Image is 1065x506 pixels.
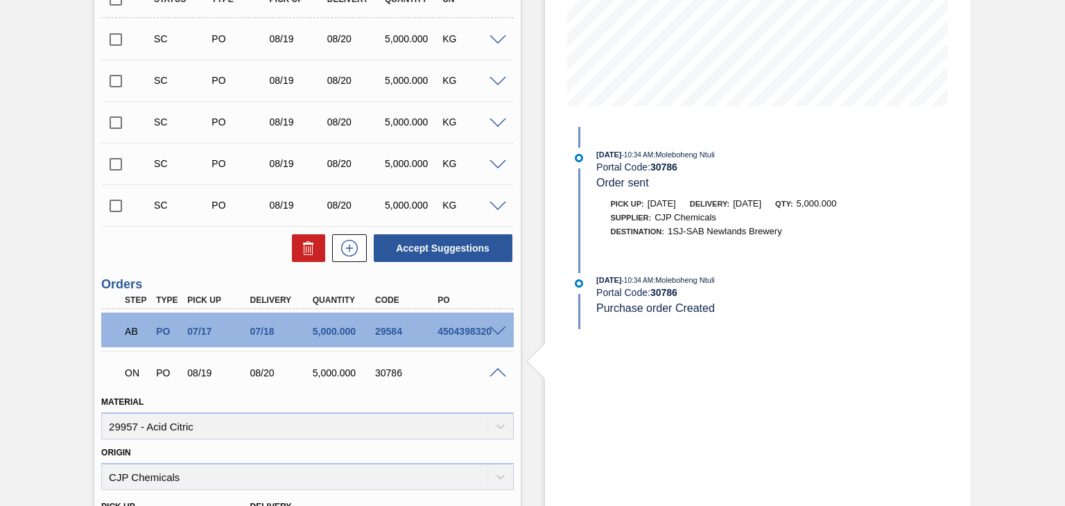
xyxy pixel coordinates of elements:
[153,367,184,378] div: Purchase order
[150,33,214,44] div: Suggestion Created
[150,116,214,128] div: Suggestion Created
[596,162,926,173] div: Portal Code:
[596,276,621,284] span: [DATE]
[309,295,378,305] div: Quantity
[208,75,271,86] div: Purchase order
[324,200,387,211] div: 08/20/2025
[381,158,444,169] div: 5,000.000
[266,158,329,169] div: 08/19/2025
[324,33,387,44] div: 08/20/2025
[325,234,367,262] div: New suggestion
[121,316,153,347] div: Awaiting Pick Up
[611,227,664,236] span: Destination:
[266,33,329,44] div: 08/19/2025
[101,277,513,292] h3: Orders
[266,75,329,86] div: 08/19/2025
[622,151,654,159] span: - 10:34 AM
[381,116,444,128] div: 5,000.000
[101,397,144,407] label: Material
[374,234,512,262] button: Accept Suggestions
[690,200,729,208] span: Delivery:
[611,200,644,208] span: Pick up:
[775,200,793,208] span: Qty:
[439,158,502,169] div: KG
[372,295,440,305] div: Code
[381,33,444,44] div: 5,000.000
[372,367,440,378] div: 30786
[247,326,315,337] div: 07/18/2025
[121,295,153,305] div: Step
[150,200,214,211] div: Suggestion Created
[439,116,502,128] div: KG
[372,326,440,337] div: 29584
[125,326,149,337] p: AB
[309,326,378,337] div: 5,000.000
[575,279,583,288] img: atual
[653,276,715,284] span: : Moleboheng Ntuli
[668,226,782,236] span: 1SJ-SAB Newlands Brewery
[381,200,444,211] div: 5,000.000
[648,198,676,209] span: [DATE]
[324,75,387,86] div: 08/20/2025
[266,200,329,211] div: 08/19/2025
[655,212,716,223] span: CJP Chemicals
[184,367,252,378] div: 08/19/2025
[121,358,153,388] div: Negotiating Order
[653,150,715,159] span: : Moleboheng Ntuli
[208,158,271,169] div: Purchase order
[439,33,502,44] div: KG
[324,116,387,128] div: 08/20/2025
[247,367,315,378] div: 08/20/2025
[153,326,184,337] div: Purchase order
[434,295,503,305] div: PO
[125,367,149,378] p: ON
[611,213,652,222] span: Supplier:
[324,158,387,169] div: 08/20/2025
[247,295,315,305] div: Delivery
[439,200,502,211] div: KG
[622,277,654,284] span: - 10:34 AM
[150,158,214,169] div: Suggestion Created
[575,154,583,162] img: atual
[596,302,715,314] span: Purchase order Created
[596,287,926,298] div: Portal Code:
[650,162,677,173] strong: 30786
[150,75,214,86] div: Suggestion Created
[381,75,444,86] div: 5,000.000
[309,367,378,378] div: 5,000.000
[184,295,252,305] div: Pick up
[733,198,761,209] span: [DATE]
[184,326,252,337] div: 07/17/2025
[596,150,621,159] span: [DATE]
[266,116,329,128] div: 08/19/2025
[650,287,677,298] strong: 30786
[285,234,325,262] div: Delete Suggestions
[153,295,184,305] div: Type
[101,448,131,457] label: Origin
[439,75,502,86] div: KG
[596,177,649,189] span: Order sent
[208,116,271,128] div: Purchase order
[434,326,503,337] div: 4504398320
[208,33,271,44] div: Purchase order
[797,198,837,209] span: 5,000.000
[367,233,514,263] div: Accept Suggestions
[208,200,271,211] div: Purchase order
